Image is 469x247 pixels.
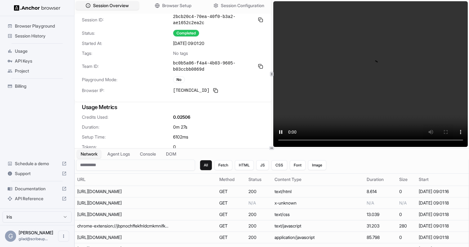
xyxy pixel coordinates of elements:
td: 200 [246,186,272,197]
button: Image [308,160,326,170]
button: Font [290,160,306,170]
td: 13.039 [364,209,397,220]
div: Schedule a demo [5,159,69,169]
div: Browser Playground [5,21,69,31]
div: API Keys [5,56,69,66]
td: text/javascript [272,220,364,232]
span: Session ID: [82,17,173,23]
span: 0.02506 [173,114,190,120]
div: Status [248,176,270,183]
td: [DATE] 09:01:18 [416,197,469,209]
div: No [173,76,185,83]
div: Duration [367,176,395,183]
div: API Reference [5,194,69,204]
span: Tokens: [82,144,173,150]
div: Content Type [275,176,362,183]
button: Network [77,150,101,158]
span: Playground Mode: [82,77,173,83]
span: Browser Playground [15,23,67,29]
div: https://app.rocketmoney.com/_next/static/chunks/webpack-c4a2ba17eabb894f.js [77,234,170,240]
span: No tags [173,50,188,56]
div: Billing [5,81,69,91]
td: GET [217,197,246,209]
td: 200 [246,220,272,232]
div: URL [77,176,214,183]
span: Schedule a demo [15,161,59,167]
span: bc0b5a06-f4a4-4b03-9605-b03ccbb0869d [173,60,254,73]
div: Method [219,176,243,183]
span: Browser Setup [162,2,191,9]
div: Size [399,176,413,183]
td: GET [217,209,246,220]
span: Support [15,170,59,177]
button: All [200,160,212,170]
span: Documentation [15,186,59,192]
div: https://app.rocketmoney.com/ [77,188,170,195]
h3: Usage Metrics [82,103,264,112]
td: 280 [397,220,416,232]
td: text/html [272,186,364,197]
button: Agent Logs [104,150,134,158]
td: [DATE] 09:01:18 [416,220,469,232]
span: [DATE] 09:01:20 [173,40,204,46]
button: DOM [162,150,180,158]
td: application/javascript [272,232,364,243]
td: 8.614 [364,186,397,197]
span: Session History [15,33,67,39]
button: CSS [271,160,287,170]
span: Setup Time: [82,134,173,140]
span: N/A [399,200,407,205]
div: https://app.rocketmoney.com/_next/static/css/2053bca488696877.css [77,211,170,218]
td: text/css [272,209,364,220]
div: Usage [5,46,69,56]
td: 0 [397,209,416,220]
span: Billing [15,83,67,89]
span: gilad@scribeup.io [19,236,48,241]
div: Documentation [5,184,69,194]
td: 0 [397,186,416,197]
div: Completed [173,30,199,37]
button: Open menu [58,231,69,242]
div: G [5,231,16,242]
span: Duration: [82,124,173,130]
button: HTML [235,160,254,170]
button: Console [136,150,160,158]
span: [TECHNICAL_ID] [173,87,210,94]
td: 200 [246,232,272,243]
td: [DATE] 09:01:16 [416,186,469,197]
td: GET [217,232,246,243]
span: Browser IP: [82,87,173,94]
td: [DATE] 09:01:18 [416,209,469,220]
span: 0m 27s [173,124,187,130]
td: 85.798 [364,232,397,243]
span: N/A [367,200,374,205]
span: Credits Used: [82,114,173,120]
span: Project [15,68,67,74]
span: Session Overview [93,2,129,9]
span: Gilad Spitzer [19,230,53,235]
span: Tags: [82,50,173,56]
img: Anchor Logo [14,5,60,11]
span: Session Configuration [221,2,264,9]
span: Usage [15,48,67,54]
div: chrome-extension://jbpnochffekfnldcmkmnifkcngodpkdb/injectedPatch.js [77,223,170,229]
td: 200 [246,209,272,220]
span: API Reference [15,196,59,202]
td: GET [217,220,246,232]
button: JS [256,160,269,170]
span: 0 [173,144,176,150]
div: Start [419,176,466,183]
td: GET [217,186,246,197]
div: Support [5,169,69,179]
div: Session History [5,31,69,41]
button: Fetch [214,160,232,170]
span: Team ID: [82,63,173,69]
td: [DATE] 09:01:18 [416,232,469,243]
div: https://cdn.segment.com/analytics.js/v1/wNaXLVSN9SdMslHFmwMNscnPN9eQWOyo/analytics.min.js [77,200,170,206]
td: x-unknown [272,197,364,209]
span: API Keys [15,58,67,64]
span: 2bcb20c4-70ea-40f0-b3a2-ae1652c2ea2c [173,14,254,26]
td: 0 [397,232,416,243]
div: Project [5,66,69,76]
span: Started At: [82,40,173,46]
